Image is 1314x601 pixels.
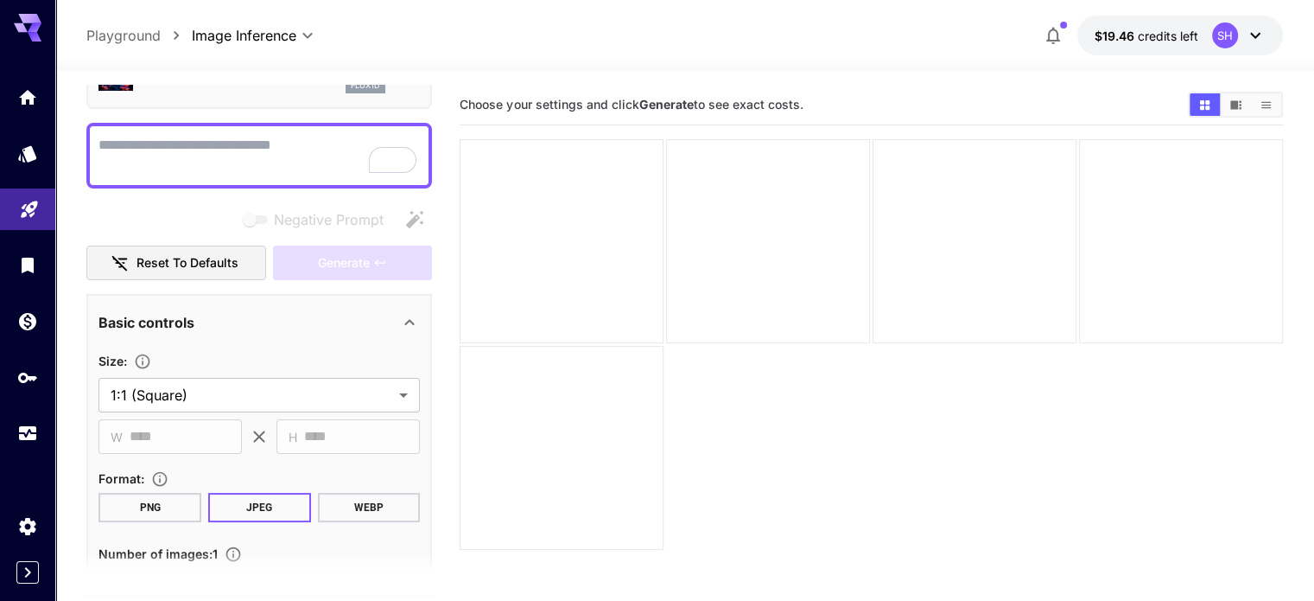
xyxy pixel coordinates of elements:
span: Negative prompts are not compatible with the selected model. [239,208,397,230]
div: Basic controls [98,302,420,343]
div: Wallet [17,310,38,332]
div: Playground [19,193,40,214]
button: Show images in list view [1251,93,1281,116]
div: Show images in grid viewShow images in video viewShow images in list view [1188,92,1283,118]
b: Generate [638,97,693,112]
span: Choose your settings and click to see exact costs. [460,97,803,112]
span: H [289,427,297,447]
span: credits left [1138,29,1198,43]
span: Format : [98,471,144,486]
div: Usage [17,423,38,444]
span: Size : [98,354,127,368]
button: JPEG [208,493,311,522]
span: $19.46 [1095,29,1138,43]
div: SH [1212,22,1238,48]
nav: breadcrumb [86,25,192,46]
p: Basic controls [98,312,194,333]
span: Number of images : 1 [98,547,218,561]
button: Specify how many images to generate in a single request. Each image generation will be charged se... [218,546,249,563]
div: $19.4575 [1095,27,1198,45]
span: Negative Prompt [274,209,384,230]
button: WEBP [318,493,421,522]
span: Image Inference [192,25,296,46]
button: Show images in video view [1221,93,1251,116]
p: flux1d [351,80,380,92]
textarea: To enrich screen reader interactions, please activate Accessibility in Grammarly extension settings [98,135,420,176]
button: Choose the file format for the output image. [144,470,175,488]
div: API Keys [17,367,38,388]
a: Playground [86,25,161,46]
button: $19.4575SH [1077,16,1283,55]
button: Reset to defaults [86,246,266,281]
div: Home [17,86,38,108]
span: W [111,427,123,447]
button: Expand sidebar [16,561,39,584]
button: PNG [98,493,201,522]
div: Settings [17,515,38,537]
button: Show images in grid view [1190,93,1220,116]
button: Adjust the dimensions of the generated image by specifying its width and height in pixels, or sel... [127,353,158,370]
div: Library [17,254,38,276]
div: Models [17,143,38,164]
span: 1:1 (Square) [111,385,392,406]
